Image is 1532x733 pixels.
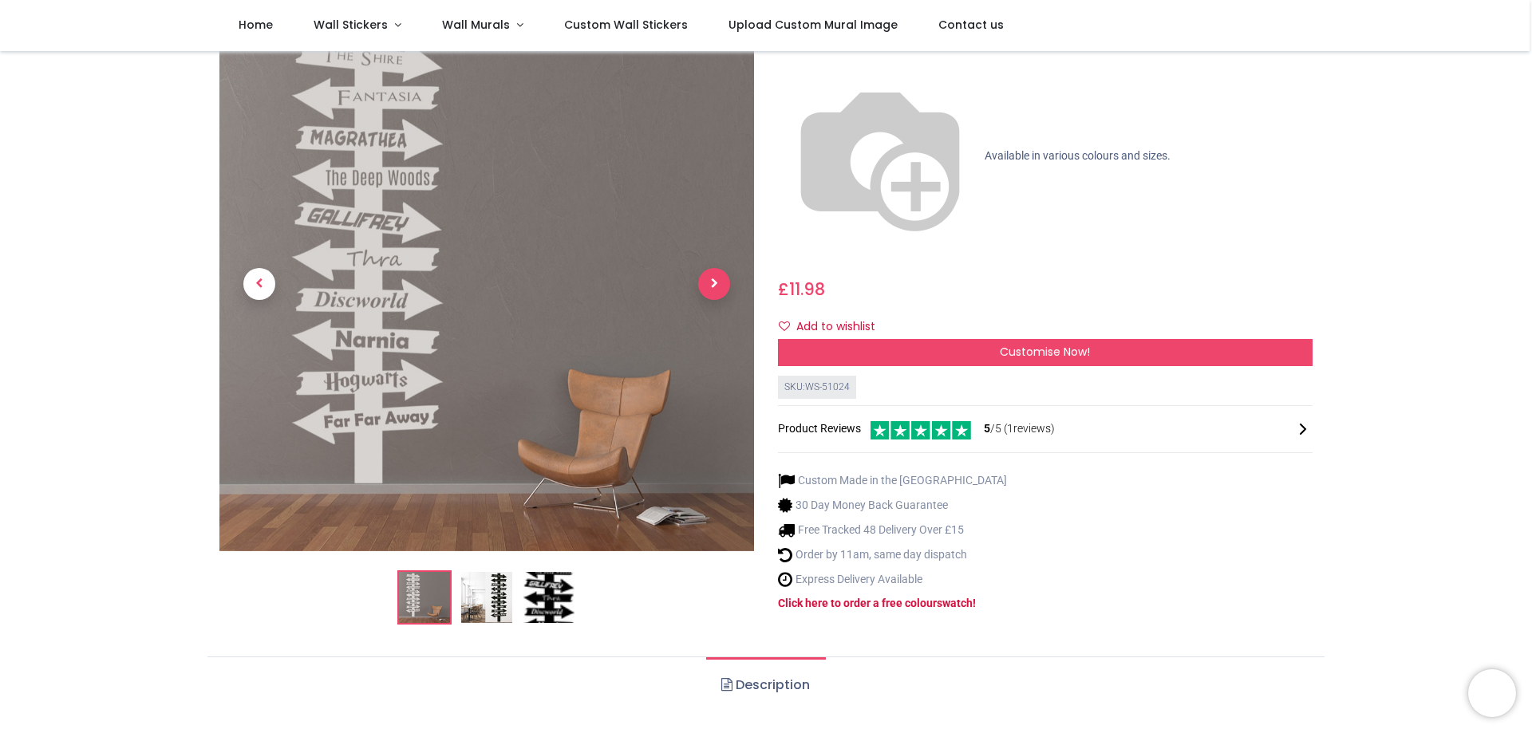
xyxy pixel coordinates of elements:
[778,472,1007,489] li: Custom Made in the [GEOGRAPHIC_DATA]
[674,97,754,471] a: Next
[778,522,1007,538] li: Free Tracked 48 Delivery Over £15
[314,17,388,33] span: Wall Stickers
[778,597,937,609] a: Click here to order a free colour
[523,572,574,623] img: WS-51024-03
[778,546,1007,563] li: Order by 11am, same day dispatch
[789,278,825,301] span: 11.98
[219,17,754,551] img: Fairytale Destination Signpost Library Classroom Wall Sticker
[239,17,273,33] span: Home
[778,313,889,341] button: Add to wishlistAdd to wishlist
[778,419,1313,440] div: Product Reviews
[219,97,299,471] a: Previous
[1468,669,1516,717] iframe: Brevo live chat
[564,17,688,33] span: Custom Wall Stickers
[698,268,730,300] span: Next
[778,571,1007,588] li: Express Delivery Available
[779,321,790,332] i: Add to wishlist
[778,497,1007,514] li: 30 Day Money Back Guarantee
[399,572,450,623] img: Fairytale Destination Signpost Library Classroom Wall Sticker
[461,572,512,623] img: WS-51024-02
[728,17,898,33] span: Upload Custom Mural Image
[778,54,982,258] img: color-wheel.png
[778,278,825,301] span: £
[937,597,973,609] a: swatch
[984,421,1055,437] span: /5 ( 1 reviews)
[973,597,976,609] a: !
[1000,344,1090,360] span: Customise Now!
[706,657,825,713] a: Description
[984,422,990,435] span: 5
[938,17,1004,33] span: Contact us
[243,268,275,300] span: Previous
[985,148,1171,161] span: Available in various colours and sizes.
[442,17,510,33] span: Wall Murals
[778,376,856,399] div: SKU: WS-51024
